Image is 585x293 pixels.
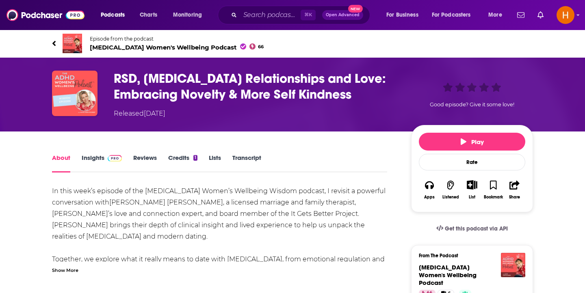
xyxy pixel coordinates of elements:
img: ADHD Women's Wellbeing Podcast [63,34,82,53]
span: 66 [258,45,264,49]
button: open menu [427,9,483,22]
button: open menu [483,9,512,22]
div: Show More ButtonList [461,175,483,205]
span: New [348,5,363,13]
button: Share [504,175,525,205]
div: List [469,194,475,200]
a: Show notifications dropdown [534,8,547,22]
img: Podchaser - Follow, Share and Rate Podcasts [6,7,84,23]
a: About [52,154,70,172]
span: Charts [140,9,157,21]
span: More [488,9,502,21]
button: Show More Button [464,180,480,189]
span: For Podcasters [432,9,471,21]
button: open menu [167,9,212,22]
span: Get this podcast via API [445,225,508,232]
button: Open AdvancedNew [322,10,363,20]
span: Play [461,138,484,146]
span: Good episode? Give it some love! [430,101,514,108]
button: Play [419,133,525,151]
span: [MEDICAL_DATA] Women's Wellbeing Podcast [419,263,477,287]
div: 1 [193,155,197,161]
h3: From The Podcast [419,253,519,259]
a: ADHD Women's Wellbeing PodcastEpisode from the podcast[MEDICAL_DATA] Women's Wellbeing Podcast66 [52,34,533,53]
span: Monitoring [173,9,202,21]
span: Logged in as hope.m [557,6,574,24]
div: Search podcasts, credits, & more... [225,6,378,24]
a: InsightsPodchaser Pro [82,154,122,172]
a: Credits1 [168,154,197,172]
img: User Profile [557,6,574,24]
div: Released [DATE] [114,109,165,118]
div: Apps [424,195,435,200]
span: Episode from the podcast [90,36,264,42]
button: Listened [440,175,461,205]
button: Bookmark [483,175,504,205]
span: ⌘ K [301,10,316,20]
img: ADHD Women's Wellbeing Podcast [501,253,525,277]
a: [PERSON_NAME] [PERSON_NAME] [109,198,223,206]
a: Get this podcast via API [430,219,514,239]
a: Lists [209,154,221,172]
a: ADHD Women's Wellbeing Podcast [419,263,477,287]
button: Apps [419,175,440,205]
a: Reviews [133,154,157,172]
img: Podchaser Pro [108,155,122,162]
input: Search podcasts, credits, & more... [240,9,301,22]
div: Rate [419,154,525,170]
span: [MEDICAL_DATA] Women's Wellbeing Podcast [90,43,264,51]
a: Charts [134,9,162,22]
a: Show notifications dropdown [514,8,528,22]
button: open menu [95,9,135,22]
div: Bookmark [484,195,503,200]
button: Show profile menu [557,6,574,24]
span: Open Advanced [326,13,360,17]
span: For Business [386,9,418,21]
div: Share [509,195,520,200]
h1: RSD, ADHD Relationships and Love: Embracing Novelty & More Self Kindness [114,71,398,102]
a: Transcript [232,154,261,172]
button: open menu [381,9,429,22]
img: RSD, ADHD Relationships and Love: Embracing Novelty & More Self Kindness [52,71,97,116]
span: Podcasts [101,9,125,21]
div: Listened [442,195,459,200]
